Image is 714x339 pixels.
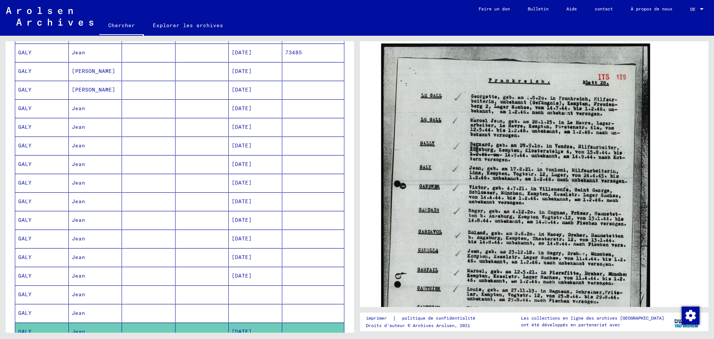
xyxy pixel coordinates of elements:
font: Chercher [108,22,135,29]
font: GALY [18,124,32,130]
font: GALY [18,142,32,149]
font: À propos de nous [631,6,672,12]
font: [DATE] [232,328,252,335]
font: Droits d'auteur © Archives Arolsen, 2021 [366,323,470,328]
font: Jean [72,235,85,242]
a: imprimer [366,314,393,322]
font: GALY [18,161,32,167]
font: GALY [18,272,32,279]
font: ont été développés en partenariat avec [521,322,620,327]
font: Jean [72,49,85,56]
div: Modifier le consentement [681,306,699,324]
font: GALY [18,49,32,56]
font: [DATE] [232,161,252,167]
font: [PERSON_NAME] [72,68,115,74]
font: Jean [72,217,85,223]
font: GALY [18,68,32,74]
font: contact [595,6,613,12]
font: Jean [72,310,85,316]
font: politique de confidentialité [402,315,475,321]
font: Bulletin [528,6,549,12]
a: Chercher [99,16,144,36]
font: Les collections en ligne des archives [GEOGRAPHIC_DATA] [521,315,664,321]
font: [DATE] [232,198,252,205]
font: GALY [18,235,32,242]
font: 73485 [285,49,302,56]
font: Jean [72,291,85,298]
font: [DATE] [232,105,252,112]
font: Jean [72,179,85,186]
font: [DATE] [232,217,252,223]
font: GALY [18,105,32,112]
img: Arolsen_neg.svg [6,7,93,26]
font: Jean [72,161,85,167]
img: yv_logo.png [673,312,701,331]
font: Jean [72,272,85,279]
font: [DATE] [232,68,252,74]
font: [DATE] [232,254,252,260]
font: | [393,315,396,322]
font: [DATE] [232,142,252,149]
font: [DATE] [232,86,252,93]
font: [DATE] [232,179,252,186]
font: Jean [72,328,85,335]
font: GALY [18,86,32,93]
font: Jean [72,124,85,130]
font: Jean [72,254,85,260]
font: Jean [72,142,85,149]
font: GALY [18,328,32,335]
font: Faire un don [479,6,510,12]
font: Aide [566,6,577,12]
a: Explorer les archives [144,16,232,34]
font: DE [690,6,695,12]
font: [DATE] [232,49,252,56]
font: imprimer [366,315,387,321]
font: GALY [18,310,32,316]
font: GALY [18,254,32,260]
font: [DATE] [232,124,252,130]
font: Jean [72,198,85,205]
font: GALY [18,217,32,223]
font: [DATE] [232,272,252,279]
font: Jean [72,105,85,112]
font: [DATE] [232,235,252,242]
font: GALY [18,198,32,205]
font: [PERSON_NAME] [72,86,115,93]
font: Explorer les archives [153,22,223,29]
font: GALY [18,179,32,186]
a: politique de confidentialité [396,314,484,322]
font: GALY [18,291,32,298]
img: Modifier le consentement [682,307,699,324]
